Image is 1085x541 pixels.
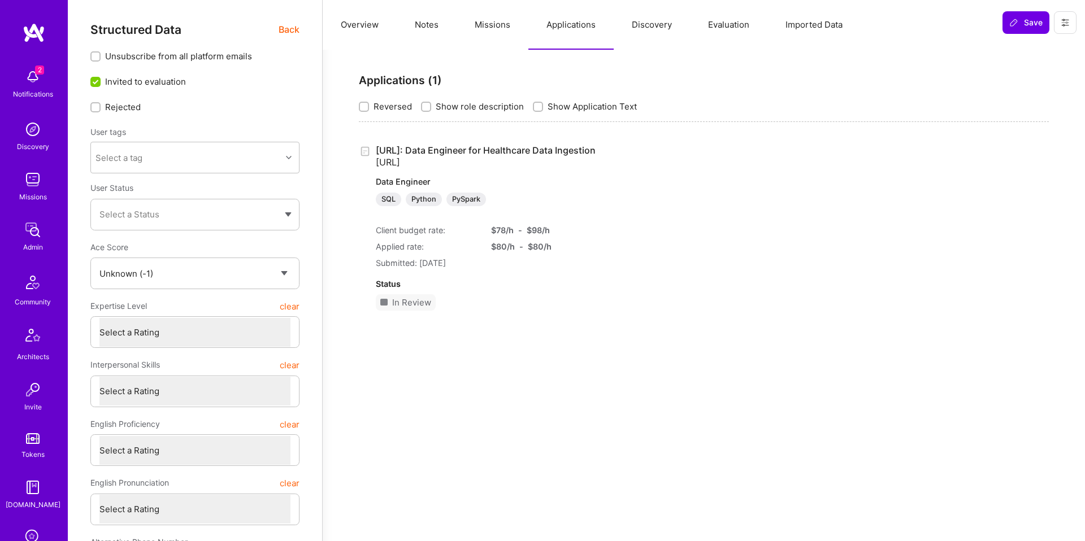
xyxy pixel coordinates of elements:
[21,476,44,499] img: guide book
[96,152,142,164] div: Select a tag
[376,176,674,187] p: Data Engineer
[491,224,514,236] div: $ 78 /h
[548,101,637,112] span: Show Application Text
[13,88,53,100] div: Notifications
[21,118,44,141] img: discovery
[19,269,46,296] img: Community
[392,296,431,308] div: In Review
[90,355,160,375] span: Interpersonal Skills
[105,101,141,113] span: Rejected
[23,241,43,253] div: Admin
[519,241,523,252] div: -
[1009,17,1043,28] span: Save
[376,145,674,206] a: [URL]: Data Engineer for Healthcare Data Ingestion[URL]Data EngineerSQLPythonPySpark
[17,141,49,152] div: Discovery
[436,101,524,112] span: Show role description
[90,23,181,37] span: Structured Data
[99,209,159,220] span: Select a Status
[280,355,300,375] button: clear
[90,242,128,252] span: Ace Score
[280,473,300,493] button: clear
[359,73,442,87] strong: Applications ( 1 )
[90,126,126,137] label: User tags
[21,448,45,460] div: Tokens
[21,66,44,88] img: bell
[19,191,47,203] div: Missions
[376,193,401,206] div: SQL
[376,257,674,269] div: Submitted: [DATE]
[280,414,300,434] button: clear
[279,23,300,37] span: Back
[90,414,160,434] span: English Proficiency
[6,499,60,511] div: [DOMAIN_NAME]
[26,433,40,444] img: tokens
[406,193,442,206] div: Python
[528,241,552,252] div: $ 80 /h
[1002,11,1049,34] button: Save
[105,76,186,88] span: Invited to evaluation
[21,378,44,401] img: Invite
[105,50,252,62] span: Unsubscribe from all platform emails
[376,224,478,236] div: Client budget rate:
[90,183,133,193] span: User Status
[35,66,44,75] span: 2
[376,156,400,168] span: [URL]
[286,155,292,160] i: icon Chevron
[90,296,147,316] span: Expertise Level
[19,324,46,351] img: Architects
[446,193,486,206] div: PySpark
[527,224,550,236] div: $ 98 /h
[518,224,522,236] div: -
[280,296,300,316] button: clear
[491,241,515,252] div: $ 80 /h
[21,219,44,241] img: admin teamwork
[24,401,42,413] div: Invite
[90,473,169,493] span: English Pronunciation
[359,145,376,158] div: Created
[359,145,372,158] i: icon Application
[15,296,51,308] div: Community
[17,351,49,363] div: Architects
[374,101,412,112] span: Reversed
[23,23,45,43] img: logo
[21,168,44,191] img: teamwork
[376,241,478,252] div: Applied rate:
[376,278,674,290] div: Status
[285,212,292,217] img: caret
